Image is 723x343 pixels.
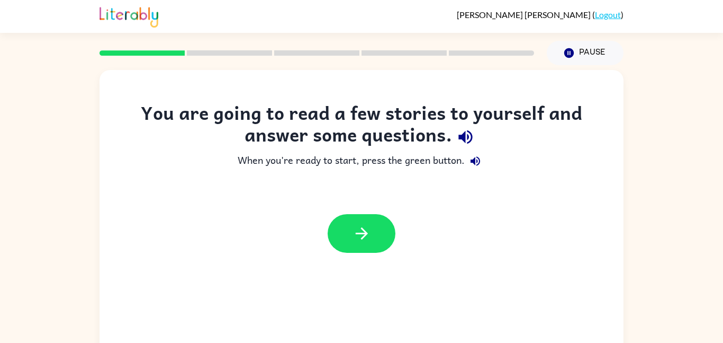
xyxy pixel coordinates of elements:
button: Pause [547,41,623,65]
div: You are going to read a few stories to yourself and answer some questions. [121,102,602,151]
img: Literably [100,4,158,28]
div: ( ) [457,10,623,20]
div: When you're ready to start, press the green button. [121,151,602,172]
a: Logout [595,10,621,20]
span: [PERSON_NAME] [PERSON_NAME] [457,10,592,20]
